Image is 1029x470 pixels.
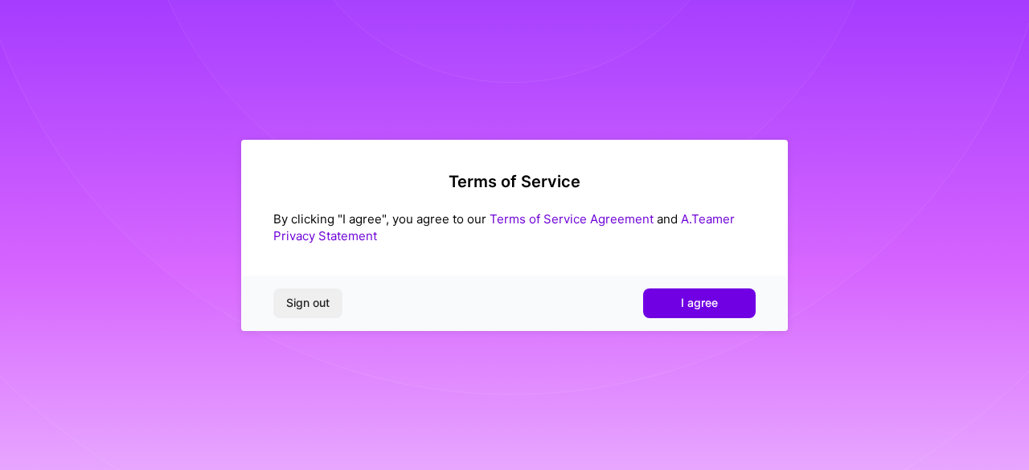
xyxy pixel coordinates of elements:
a: Terms of Service Agreement [490,211,654,227]
span: I agree [681,295,718,311]
div: By clicking "I agree", you agree to our and [273,210,756,244]
h2: Terms of Service [273,172,756,191]
button: I agree [643,288,756,317]
button: Sign out [273,288,342,317]
span: Sign out [286,295,330,311]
